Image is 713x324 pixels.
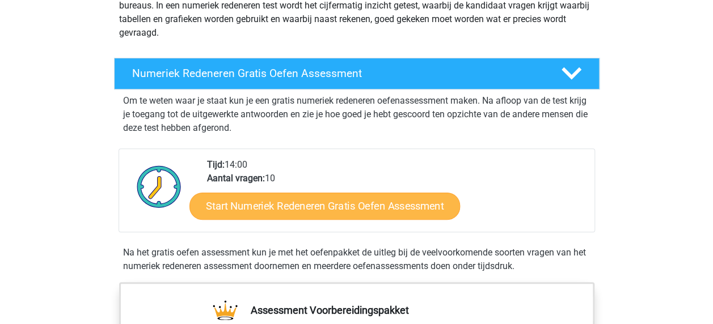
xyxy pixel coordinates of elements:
a: Numeriek Redeneren Gratis Oefen Assessment [109,58,604,89]
h4: Numeriek Redeneren Gratis Oefen Assessment [132,67,543,80]
b: Tijd: [207,159,225,170]
img: Klok [130,158,188,215]
a: Start Numeriek Redeneren Gratis Oefen Assessment [189,192,460,219]
div: 14:00 10 [199,158,594,232]
b: Aantal vragen: [207,173,265,184]
p: Om te weten waar je staat kun je een gratis numeriek redeneren oefenassessment maken. Na afloop v... [123,94,590,135]
div: Na het gratis oefen assessment kun je met het oefenpakket de uitleg bij de veelvoorkomende soorte... [119,246,595,273]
